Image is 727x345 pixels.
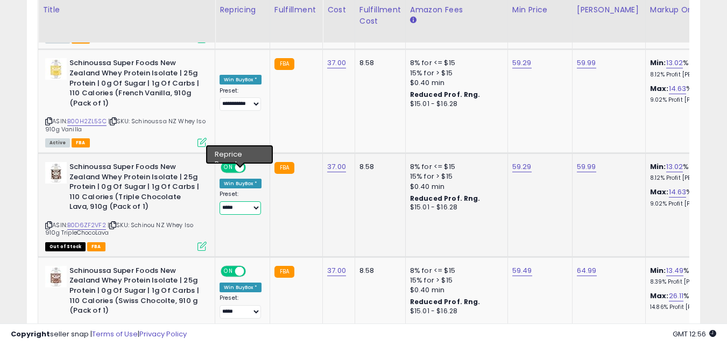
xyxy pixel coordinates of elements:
a: 64.99 [577,265,597,276]
div: [PERSON_NAME] [577,4,641,16]
a: 13.49 [666,265,684,276]
div: 15% for > $15 [410,68,499,78]
b: Reduced Prof. Rng. [410,297,481,306]
span: FBA [87,242,105,251]
img: 41oxhNXVHcL._SL40_.jpg [45,58,67,80]
div: ASIN: [45,58,207,146]
div: 15% for > $15 [410,172,499,181]
span: All listings that are currently out of stock and unavailable for purchase on Amazon [45,242,86,251]
img: 41rB+V6ot4L._SL40_.jpg [45,162,67,184]
div: Title [43,4,210,16]
b: Max: [650,187,669,197]
div: Win BuyBox * [220,179,262,188]
div: Preset: [220,294,262,319]
a: B00H2ZL5SC [67,117,107,126]
b: Schinoussa Super Foods New Zealand Whey Protein Isolate | 25g Protein | 0g Of Sugar | 1g Of Carbs... [69,58,200,111]
div: $0.40 min [410,78,499,88]
div: Fulfillment Cost [359,4,401,27]
b: Min: [650,58,666,68]
span: FBA [72,138,90,147]
div: $15.01 - $16.28 [410,100,499,109]
span: | SKU: Schinoussa NZ Whey Iso 910g Vanilla [45,117,206,133]
div: $0.40 min [410,285,499,295]
span: OFF [244,267,262,276]
div: 8.58 [359,266,397,276]
div: 8% for <= $15 [410,266,499,276]
b: Min: [650,265,666,276]
small: FBA [274,58,294,70]
a: 59.99 [577,58,596,68]
div: 8.58 [359,162,397,172]
b: Reduced Prof. Rng. [410,194,481,203]
a: 13.02 [666,161,683,172]
a: Terms of Use [92,329,138,339]
a: 37.00 [327,58,346,68]
div: 8.58 [359,58,397,68]
small: FBA [274,266,294,278]
b: Schinoussa Super Foods New Zealand Whey Protein Isolate | 25g Protein | 0g Of Sugar | 1g Of Carbs... [69,162,200,215]
b: Schinoussa Super Foods New Zealand Whey Protein Isolate | 25g Protein | 0g Of Sugar | 1g Of Carbs... [69,266,200,319]
strong: Copyright [11,329,50,339]
div: ASIN: [45,162,207,250]
span: ON [222,267,235,276]
a: B0D6ZF2VF2 [67,221,106,230]
a: 14.63 [669,83,687,94]
span: All listings currently available for purchase on Amazon [45,138,70,147]
img: 41I5qqbO9tL._SL40_.jpg [45,266,67,287]
a: 37.00 [327,265,346,276]
div: Min Price [512,4,568,16]
div: Repricing [220,4,265,16]
span: | SKU: Schinou NZ Whey Iso 910g TripleChocoLava [45,221,193,237]
div: 8% for <= $15 [410,162,499,172]
a: 59.49 [512,265,532,276]
span: ON [222,163,235,172]
div: 15% for > $15 [410,276,499,285]
a: 59.99 [577,161,596,172]
span: 2025-10-7 12:56 GMT [673,329,716,339]
a: Privacy Policy [139,329,187,339]
small: Amazon Fees. [410,16,417,25]
div: Preset: [220,87,262,111]
a: 26.11 [669,291,684,301]
b: Min: [650,161,666,172]
a: 37.00 [327,161,346,172]
div: Amazon Fees [410,4,503,16]
div: 8% for <= $15 [410,58,499,68]
span: OFF [244,163,262,172]
div: seller snap | | [11,329,187,340]
a: 59.29 [512,58,532,68]
div: $0.40 min [410,182,499,192]
b: Max: [650,83,669,94]
div: Cost [327,4,350,16]
div: $15.01 - $16.28 [410,203,499,212]
div: Win BuyBox * [220,283,262,292]
b: Max: [650,291,669,301]
small: FBA [274,162,294,174]
b: Reduced Prof. Rng. [410,90,481,99]
div: $15.01 - $16.28 [410,307,499,316]
a: 59.29 [512,161,532,172]
div: Win BuyBox * [220,75,262,85]
a: 13.02 [666,58,683,68]
div: Fulfillment [274,4,318,16]
a: 14.63 [669,187,687,198]
div: Preset: [220,191,262,215]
